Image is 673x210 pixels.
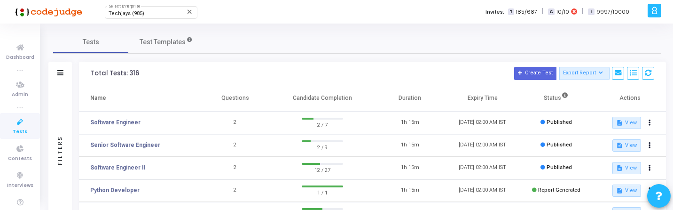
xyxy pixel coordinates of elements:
[90,141,160,149] a: Senior Software Engineer
[199,112,272,134] td: 2
[374,179,446,202] td: 1h 15m
[374,112,446,134] td: 1h 15m
[616,187,623,194] mat-icon: description
[12,91,28,99] span: Admin
[547,164,572,170] span: Published
[199,134,272,157] td: 2
[199,157,272,179] td: 2
[556,8,569,16] span: 10/10
[302,142,344,152] span: 2 / 9
[374,134,446,157] td: 1h 15m
[13,128,27,136] span: Tests
[508,8,514,16] span: T
[374,85,446,112] th: Duration
[612,117,641,129] button: View
[6,54,34,62] span: Dashboard
[12,2,82,21] img: logo
[519,85,593,112] th: Status
[446,112,519,134] td: [DATE] 02:00 AM IST
[446,179,519,202] td: [DATE] 02:00 AM IST
[616,120,623,126] mat-icon: description
[616,165,623,171] mat-icon: description
[485,8,504,16] label: Invites:
[302,187,344,197] span: 1 / 1
[596,8,629,16] span: 9997/10000
[538,187,580,193] span: Report Generated
[374,157,446,179] td: 1h 15m
[90,163,146,172] a: Software Engineer II
[446,134,519,157] td: [DATE] 02:00 AM IST
[446,157,519,179] td: [DATE] 02:00 AM IST
[90,186,140,194] a: Python Developer
[109,10,144,16] span: Techjays (985)
[140,37,186,47] span: Test Templates
[83,37,99,47] span: Tests
[559,67,610,80] button: Export Report
[90,118,141,127] a: Software Engineer
[7,182,33,190] span: Interviews
[593,85,666,112] th: Actions
[446,85,519,112] th: Expiry Time
[542,7,543,16] span: |
[612,139,641,152] button: View
[79,85,199,112] th: Name
[302,120,344,129] span: 2 / 7
[588,8,594,16] span: I
[186,8,194,16] mat-icon: Clear
[547,142,572,148] span: Published
[302,165,344,174] span: 12 / 27
[547,119,572,125] span: Published
[199,179,272,202] td: 2
[271,85,373,112] th: Candidate Completion
[8,155,32,163] span: Contests
[56,99,64,202] div: Filters
[91,70,139,77] div: Total Tests: 316
[516,8,537,16] span: 185/687
[582,7,583,16] span: |
[616,142,623,149] mat-icon: description
[612,185,641,197] button: View
[199,85,272,112] th: Questions
[548,8,554,16] span: C
[514,67,556,80] button: Create Test
[612,162,641,174] button: View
